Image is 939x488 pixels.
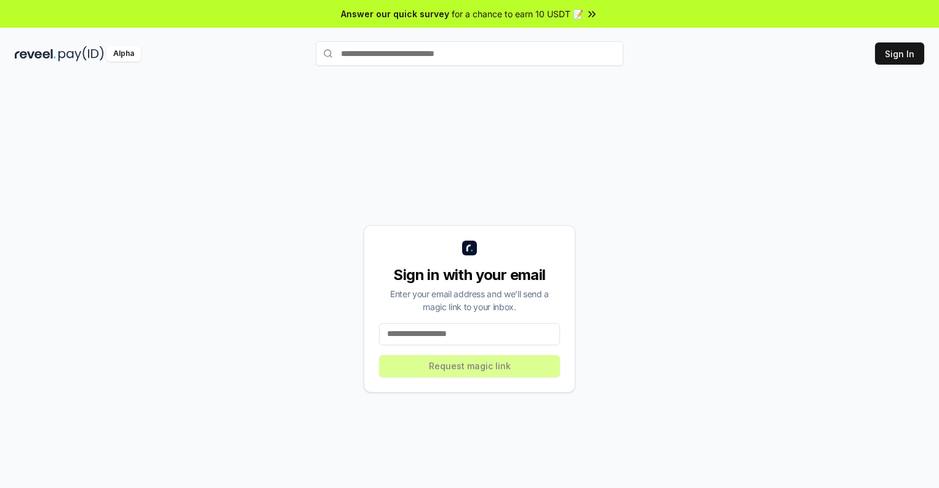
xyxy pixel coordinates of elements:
[452,7,583,20] span: for a chance to earn 10 USDT 📝
[15,46,56,62] img: reveel_dark
[379,265,560,285] div: Sign in with your email
[58,46,104,62] img: pay_id
[106,46,141,62] div: Alpha
[341,7,449,20] span: Answer our quick survey
[462,241,477,255] img: logo_small
[875,42,924,65] button: Sign In
[379,287,560,313] div: Enter your email address and we’ll send a magic link to your inbox.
